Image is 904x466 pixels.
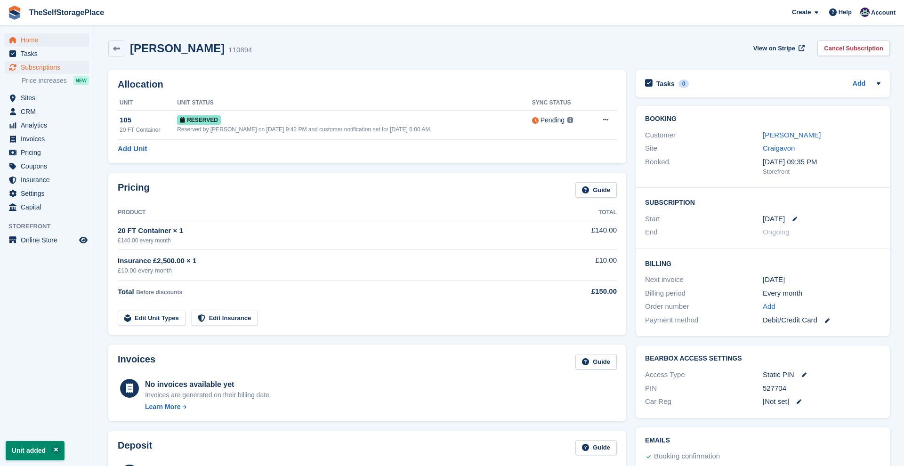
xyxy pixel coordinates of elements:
span: Online Store [21,233,77,247]
div: Invoices are generated on their billing date. [145,390,271,400]
h2: Invoices [118,354,155,370]
span: Total [118,288,134,296]
h2: Deposit [118,440,152,456]
a: menu [5,91,89,104]
h2: Billing [645,258,880,268]
div: Car Reg [645,396,763,407]
div: £150.00 [540,286,617,297]
div: 20 FT Container × 1 [118,225,540,236]
div: Order number [645,301,763,312]
a: menu [5,61,89,74]
a: View on Stripe [750,40,807,56]
a: menu [5,173,89,186]
a: menu [5,233,89,247]
div: Next invoice [645,274,763,285]
h2: BearBox Access Settings [645,355,880,362]
a: Guide [575,354,617,370]
a: Add [763,301,775,312]
h2: Allocation [118,79,617,90]
h2: Pricing [118,182,150,198]
div: Debit/Credit Card [763,315,880,326]
a: Learn More [145,402,271,412]
span: Before discounts [136,289,182,296]
a: Guide [575,440,617,456]
div: End [645,227,763,238]
div: 527704 [763,383,880,394]
span: Pricing [21,146,77,159]
h2: Emails [645,437,880,444]
a: Preview store [78,234,89,246]
a: Edit Insurance [191,311,258,326]
div: Learn More [145,402,180,412]
a: Guide [575,182,617,198]
span: Home [21,33,77,47]
th: Unit Status [177,96,532,111]
div: Every month [763,288,880,299]
div: £10.00 every month [118,266,540,275]
div: Access Type [645,370,763,380]
div: Payment method [645,315,763,326]
div: Site [645,143,763,154]
a: menu [5,33,89,47]
div: Reserved by [PERSON_NAME] on [DATE] 9:42 PM and customer notification set for [DATE] 6:00 AM. [177,125,532,134]
span: Coupons [21,160,77,173]
div: Billing period [645,288,763,299]
div: No invoices available yet [145,379,271,390]
div: Booking confirmation [654,451,720,462]
span: Reserved [177,115,221,125]
div: Static PIN [763,370,880,380]
a: Craigavon [763,144,795,152]
a: menu [5,187,89,200]
span: Subscriptions [21,61,77,74]
span: Ongoing [763,228,790,236]
div: 105 [120,115,177,126]
span: Sites [21,91,77,104]
a: [PERSON_NAME] [763,131,821,139]
span: Help [839,8,852,17]
a: menu [5,47,89,60]
a: Add Unit [118,144,147,154]
div: 0 [678,80,689,88]
td: £140.00 [540,220,617,249]
span: Price increases [22,76,67,85]
img: Sam [860,8,870,17]
time: 2025-10-01 00:00:00 UTC [763,214,785,225]
div: [DATE] [763,274,880,285]
th: Unit [118,96,177,111]
div: NEW [73,76,89,85]
div: Start [645,214,763,225]
h2: Tasks [656,80,675,88]
span: Tasks [21,47,77,60]
div: Insurance £2,500.00 × 1 [118,256,540,266]
h2: Booking [645,115,880,123]
span: Analytics [21,119,77,132]
div: [DATE] 09:35 PM [763,157,880,168]
th: Sync Status [532,96,589,111]
a: Cancel Subscription [817,40,890,56]
h2: [PERSON_NAME] [130,42,225,55]
a: Price increases NEW [22,75,89,86]
div: [Not set] [763,396,880,407]
span: CRM [21,105,77,118]
h2: Subscription [645,197,880,207]
td: £10.00 [540,250,617,281]
div: Storefront [763,167,880,177]
div: PIN [645,383,763,394]
a: Add [853,79,865,89]
span: Insurance [21,173,77,186]
div: Customer [645,130,763,141]
a: menu [5,146,89,159]
span: Invoices [21,132,77,145]
a: TheSelfStoragePlace [25,5,108,20]
span: Account [871,8,896,17]
span: Capital [21,201,77,214]
div: Booked [645,157,763,177]
div: 110894 [228,45,252,56]
a: menu [5,160,89,173]
span: Settings [21,187,77,200]
span: Storefront [8,222,94,231]
th: Product [118,205,540,220]
span: View on Stripe [753,44,795,53]
span: Create [792,8,811,17]
div: 20 FT Container [120,126,177,134]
